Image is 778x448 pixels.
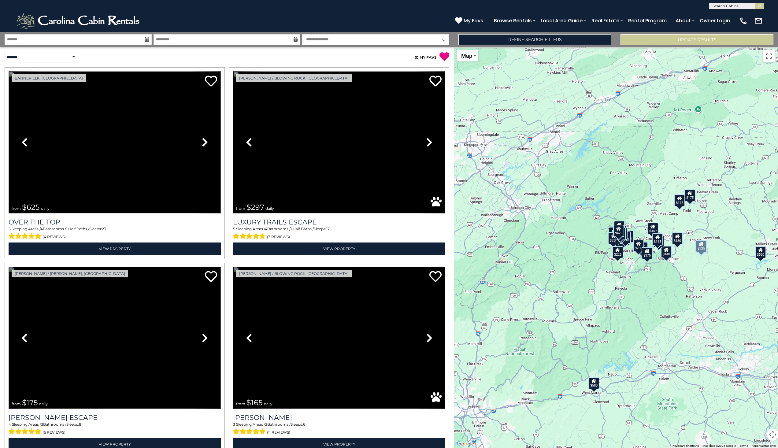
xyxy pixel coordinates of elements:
[464,17,483,24] span: My Favs
[233,226,445,241] div: Sleeping Areas / Bathrooms / Sleeps:
[9,71,221,213] img: dummy-image.jpg
[9,227,11,231] span: 5
[647,223,658,235] div: $349
[653,235,664,247] div: $480
[457,50,478,61] button: Change map style
[233,413,445,422] h3: Azalea Hill
[455,17,485,25] a: My Favs
[9,413,221,422] a: [PERSON_NAME] Escape
[41,422,43,427] span: 3
[415,55,420,60] span: ( )
[491,15,535,26] a: Browse Rentals
[608,232,619,244] div: $230
[265,422,267,427] span: 2
[613,225,624,237] div: $425
[233,422,235,427] span: 3
[9,226,221,241] div: Sleeping Areas / Bathrooms / Sleeps:
[739,444,748,447] a: Terms (opens in new tab)
[702,444,736,447] span: Map data ©2025 Google
[246,203,264,212] span: $297
[416,55,418,60] span: 0
[458,34,611,45] a: Refine Search Filters
[9,267,221,409] img: dummy-image.jpg
[233,422,445,436] div: Sleeping Areas / Bathrooms / Sleeps:
[697,15,733,26] a: Owner Login
[763,50,775,62] button: Toggle fullscreen view
[625,15,670,26] a: Rental Program
[674,194,685,207] div: $175
[102,227,106,231] span: 23
[616,235,627,247] div: $185
[12,402,21,406] span: from
[267,428,290,436] span: (11 reviews)
[233,227,235,231] span: 5
[588,377,599,389] div: $580
[303,422,305,427] span: 6
[205,270,217,283] a: Add to favorites
[267,233,290,241] span: (3 reviews)
[612,246,623,258] div: $225
[455,440,476,448] img: Google
[79,422,81,427] span: 8
[633,239,644,252] div: $230
[429,270,442,283] a: Add to favorites
[40,227,43,231] span: 4
[265,206,274,211] span: daily
[43,233,66,241] span: (4 reviews)
[9,422,11,427] span: 4
[22,398,38,407] span: $175
[621,34,773,45] button: Update Results
[12,270,128,277] a: [PERSON_NAME] / [PERSON_NAME], [GEOGRAPHIC_DATA]
[642,247,653,259] div: $375
[264,402,272,406] span: daily
[429,75,442,88] a: Add to favorites
[15,12,142,30] img: White-1-2.png
[9,413,221,422] h3: Todd Escape
[12,206,21,211] span: from
[455,440,476,448] a: Open this area in Google Maps (opens a new window)
[22,203,40,212] span: $625
[696,240,707,252] div: $325
[41,206,50,211] span: daily
[265,227,267,231] span: 4
[739,17,748,25] img: phone-regular-white.png
[415,55,437,60] a: (0)MY FAVS
[461,53,472,59] span: Map
[755,246,766,258] div: $550
[233,71,445,213] img: dummy-image.jpg
[615,227,626,239] div: $535
[652,233,663,246] div: $165
[754,17,763,25] img: mail-regular-white.png
[236,402,245,406] span: from
[236,74,352,82] a: [PERSON_NAME] / Blowing Rock, [GEOGRAPHIC_DATA]
[684,189,695,202] div: $175
[588,15,622,26] a: Real Estate
[9,243,221,255] a: View Property
[620,231,631,244] div: $215
[205,75,217,88] a: Add to favorites
[9,422,221,436] div: Sleeping Areas / Bathrooms / Sleeps:
[326,227,330,231] span: 17
[617,227,628,239] div: $165
[672,15,694,26] a: About
[246,398,263,407] span: $165
[614,220,625,233] div: $125
[623,230,634,243] div: $625
[752,444,776,447] a: Report a map error
[672,444,699,448] button: Keyboard shortcuts
[66,227,89,231] span: 1 Half Baths /
[672,232,683,245] div: $130
[233,243,445,255] a: View Property
[233,218,445,226] a: Luxury Trails Escape
[236,270,352,277] a: [PERSON_NAME] / Blowing Rock, [GEOGRAPHIC_DATA]
[538,15,586,26] a: Local Area Guide
[661,246,672,258] div: $140
[695,240,706,253] div: $185
[233,267,445,409] img: dummy-image.jpg
[9,218,221,226] a: Over The Top
[236,206,245,211] span: from
[12,74,86,82] a: Banner Elk, [GEOGRAPHIC_DATA]
[233,413,445,422] a: [PERSON_NAME]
